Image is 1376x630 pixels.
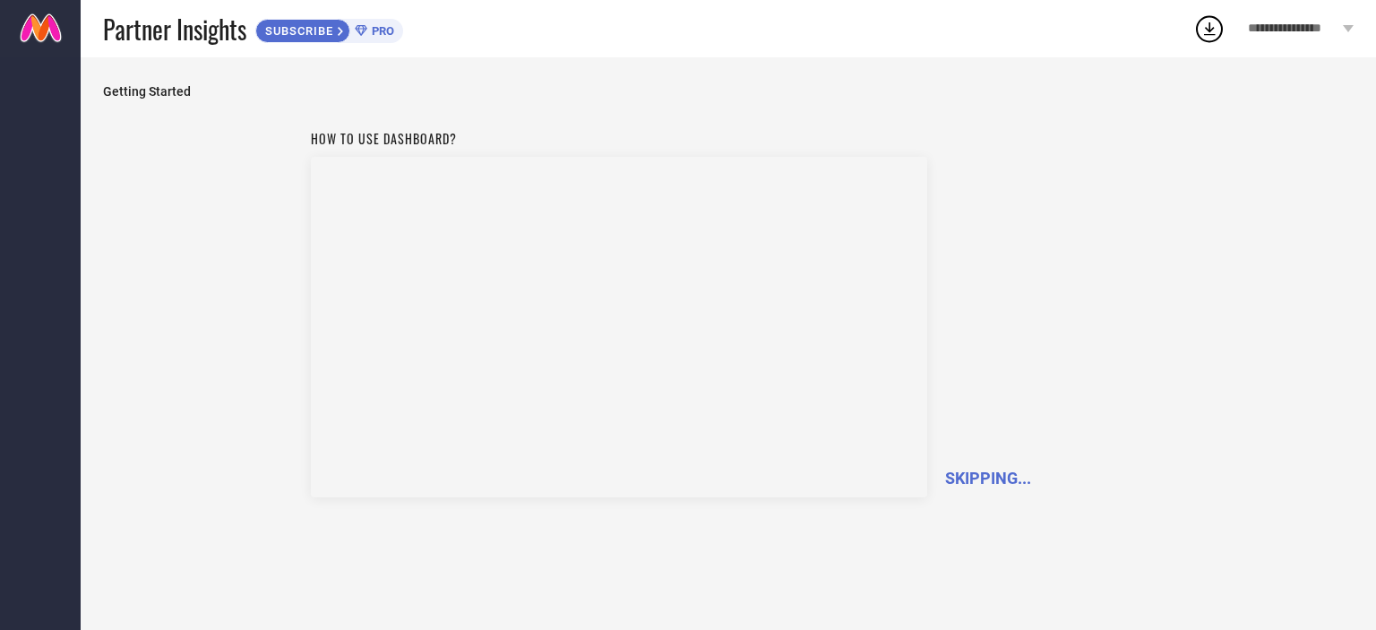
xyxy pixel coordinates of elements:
span: Partner Insights [103,11,246,47]
span: SUBSCRIBE [256,24,338,38]
iframe: YouTube video player [311,157,927,497]
span: Getting Started [103,84,1354,99]
div: Open download list [1193,13,1225,45]
span: SKIPPING... [945,469,1031,488]
h1: How to use dashboard? [311,129,927,148]
span: PRO [367,24,394,38]
a: SUBSCRIBEPRO [255,14,403,43]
